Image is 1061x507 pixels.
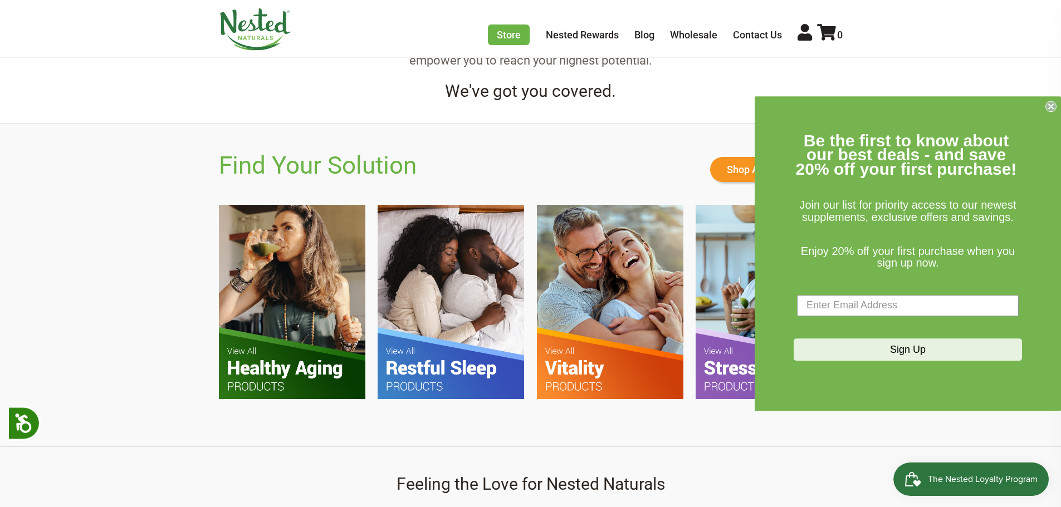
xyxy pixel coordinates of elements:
span: Enjoy 20% off your first purchase when you sign up now. [801,245,1015,269]
a: 0 [817,29,843,41]
div: FLYOUT Form [755,96,1061,411]
a: Nested Rewards [546,29,619,41]
button: Sign Up [794,338,1022,361]
a: Store [488,24,530,45]
img: FYS-Healthy-Aging.jpg [219,205,365,399]
img: FYS-Restful-Sleep.jpg [378,205,524,399]
input: Enter Email Address [797,295,1019,316]
span: Join our list for priority access to our newest supplements, exclusive offers and savings. [799,199,1016,224]
img: FYS-Vitality.jpg [537,205,683,399]
span: 0 [837,29,843,41]
img: FYS-Stess-Relief.jpg [696,205,842,399]
a: Shop All Supplements [710,157,843,182]
a: Wholesale [670,29,717,41]
h4: We've got you covered. [219,82,843,101]
button: Close dialog [1045,101,1057,112]
img: Nested Naturals [219,8,291,51]
span: Be the first to know about our best deals - and save 20% off your first purchase! [796,131,1017,178]
h2: Find Your Solution [219,151,417,180]
a: Contact Us [733,29,782,41]
iframe: Button to open loyalty program pop-up [893,462,1050,496]
a: Blog [634,29,654,41]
